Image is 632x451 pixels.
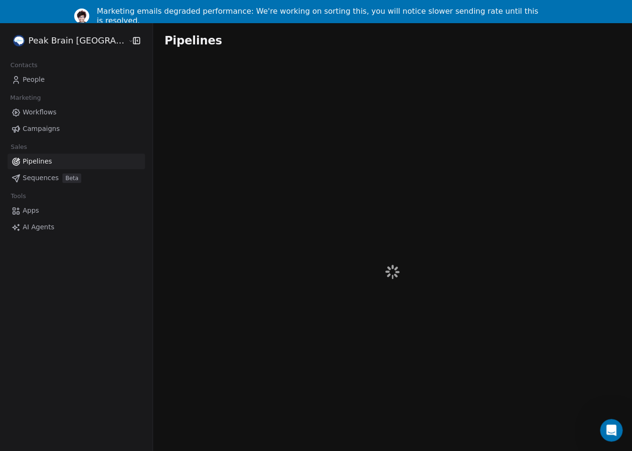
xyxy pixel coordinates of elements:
span: Sales [7,140,31,154]
img: Profile image for Ram [74,9,89,24]
span: AI Agents [23,222,54,232]
a: Workflows [8,104,145,120]
a: Campaigns [8,121,145,137]
span: Workflows [23,107,57,117]
a: People [8,72,145,87]
span: Tools [7,189,30,203]
a: SequencesBeta [8,170,145,186]
img: Peak%20Brain%20Logo.png [13,35,25,46]
span: Pipelines [23,156,52,166]
span: Marketing [6,91,45,105]
span: Peak Brain [GEOGRAPHIC_DATA] [28,35,126,47]
span: Apps [23,206,39,216]
iframe: Intercom live chat [600,419,623,442]
div: Marketing emails degraded performance: We're working on sorting this, you will notice slower send... [97,7,543,26]
span: Sequences [23,173,59,183]
a: AI Agents [8,219,145,235]
a: Apps [8,203,145,218]
span: Contacts [6,58,42,72]
span: Beta [62,173,81,183]
span: People [23,75,45,85]
span: Campaigns [23,124,60,134]
button: Peak Brain [GEOGRAPHIC_DATA] [11,33,121,49]
span: Pipelines [164,34,222,47]
a: Pipelines [8,154,145,169]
